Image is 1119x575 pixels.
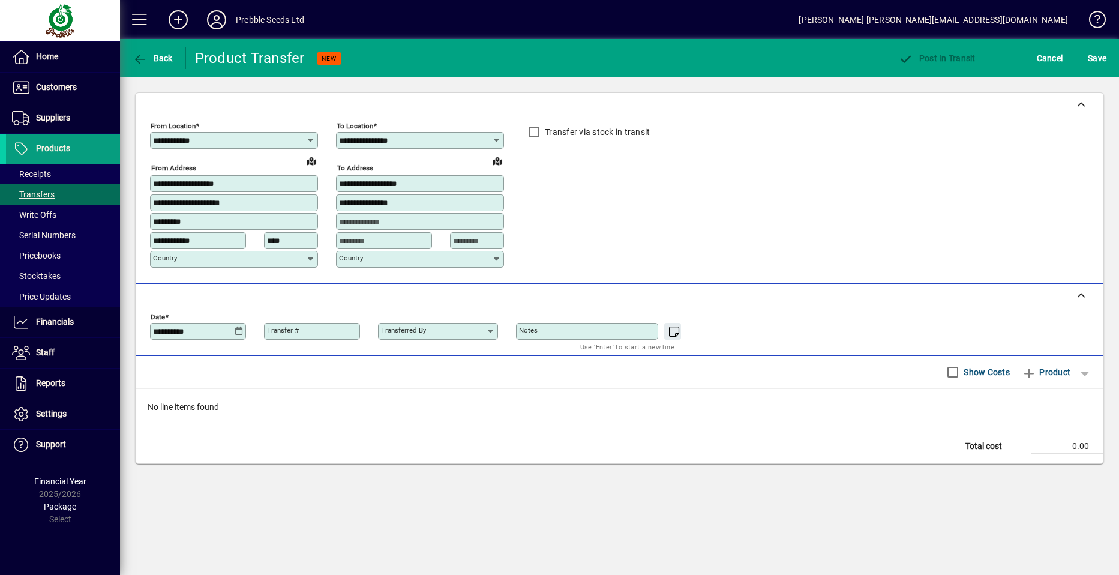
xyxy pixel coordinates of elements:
[1085,47,1109,69] button: Save
[302,151,321,170] a: View on map
[799,10,1068,29] div: [PERSON_NAME] [PERSON_NAME][EMAIL_ADDRESS][DOMAIN_NAME]
[6,266,120,286] a: Stocktakes
[339,254,363,262] mat-label: Country
[895,47,978,69] button: Post In Transit
[322,55,337,62] span: NEW
[959,439,1031,453] td: Total cost
[1034,47,1066,69] button: Cancel
[130,47,176,69] button: Back
[36,439,66,449] span: Support
[6,245,120,266] a: Pricebooks
[12,190,55,199] span: Transfers
[36,143,70,153] span: Products
[542,126,650,138] label: Transfer via stock in transit
[6,338,120,368] a: Staff
[6,307,120,337] a: Financials
[267,326,299,334] mat-label: Transfer #
[6,42,120,72] a: Home
[337,122,373,130] mat-label: To location
[12,210,56,220] span: Write Offs
[12,230,76,240] span: Serial Numbers
[36,317,74,327] span: Financials
[1088,53,1093,63] span: S
[6,103,120,133] a: Suppliers
[133,53,173,63] span: Back
[12,271,61,281] span: Stocktakes
[580,340,674,354] mat-hint: Use 'Enter' to start a new line
[36,348,55,357] span: Staff
[36,409,67,418] span: Settings
[488,151,507,170] a: View on map
[6,430,120,460] a: Support
[153,254,177,262] mat-label: Country
[898,53,975,63] span: Post In Transit
[1022,363,1070,382] span: Product
[12,251,61,260] span: Pricebooks
[6,184,120,205] a: Transfers
[1016,361,1076,383] button: Product
[12,292,71,301] span: Price Updates
[6,73,120,103] a: Customers
[6,164,120,184] a: Receipts
[151,122,196,130] mat-label: From location
[961,366,1010,378] label: Show Costs
[151,312,165,321] mat-label: Date
[197,9,236,31] button: Profile
[12,169,51,179] span: Receipts
[36,378,65,388] span: Reports
[36,113,70,122] span: Suppliers
[1088,49,1106,68] span: ave
[195,49,305,68] div: Product Transfer
[1080,2,1104,41] a: Knowledge Base
[519,326,538,334] mat-label: Notes
[34,477,86,486] span: Financial Year
[6,369,120,399] a: Reports
[36,82,77,92] span: Customers
[381,326,426,334] mat-label: Transferred by
[120,47,186,69] app-page-header-button: Back
[1031,439,1103,453] td: 0.00
[36,52,58,61] span: Home
[44,502,76,511] span: Package
[6,205,120,225] a: Write Offs
[6,286,120,307] a: Price Updates
[6,225,120,245] a: Serial Numbers
[159,9,197,31] button: Add
[6,399,120,429] a: Settings
[1037,49,1063,68] span: Cancel
[236,10,304,29] div: Prebble Seeds Ltd
[136,389,1103,426] div: No line items found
